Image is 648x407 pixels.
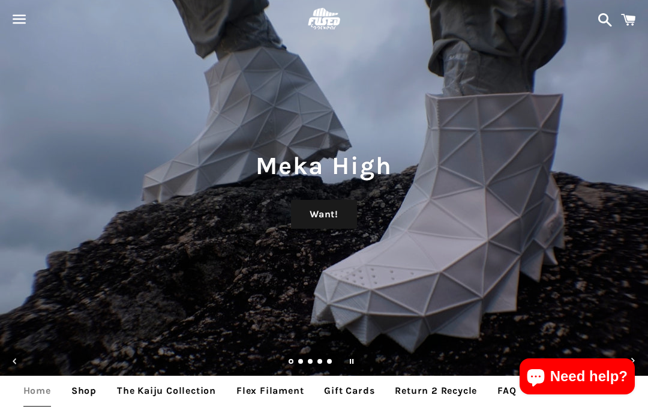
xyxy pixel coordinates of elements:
[12,148,636,183] h1: Meka High
[488,376,525,406] a: FAQ
[227,376,313,406] a: Flex Filament
[2,348,28,375] button: Previous slide
[62,376,106,406] a: Shop
[317,360,323,366] a: Load slide 4
[298,360,304,366] a: Load slide 2
[108,376,225,406] a: The Kaiju Collection
[386,376,486,406] a: Return 2 Recycle
[315,376,383,406] a: Gift Cards
[620,348,646,375] button: Next slide
[327,360,333,366] a: Load slide 5
[308,360,314,366] a: Load slide 3
[516,358,638,397] inbox-online-store-chat: Shopify online store chat
[291,200,357,229] a: Want!
[289,360,295,366] a: Slide 1, current
[338,348,365,375] button: Pause slideshow
[14,376,60,406] a: Home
